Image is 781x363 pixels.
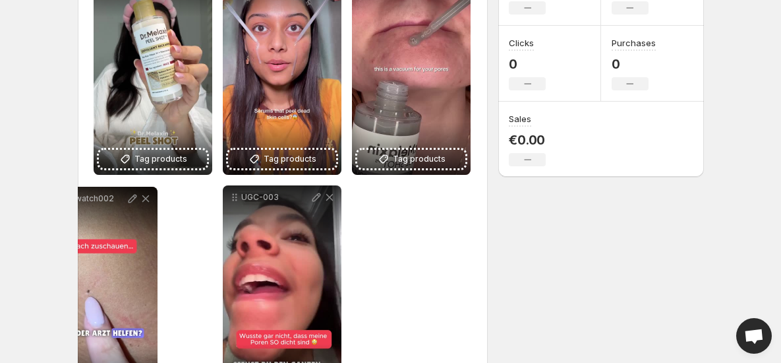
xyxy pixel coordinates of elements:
p: 0 [612,56,656,72]
span: Tag products [393,152,446,166]
p: 0 [509,56,546,72]
span: Tag products [134,152,187,166]
p: €0.00 [509,132,546,148]
h3: Sales [509,112,531,125]
p: just-watch002 [57,193,126,204]
button: Tag products [99,150,207,168]
div: Open chat [736,318,772,354]
button: Tag products [357,150,465,168]
h3: Purchases [612,36,656,49]
span: Tag products [264,152,316,166]
p: UGC-003 [241,192,310,203]
button: Tag products [228,150,336,168]
h3: Clicks [509,36,534,49]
